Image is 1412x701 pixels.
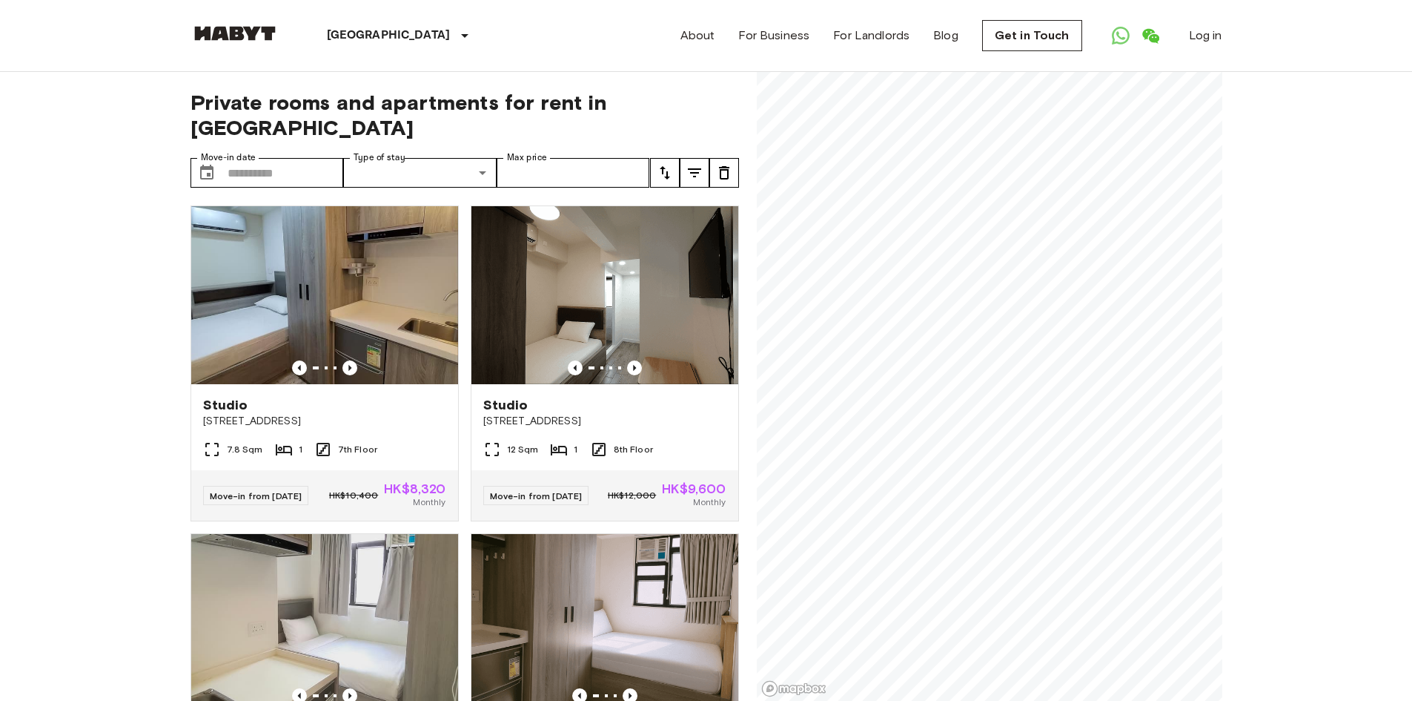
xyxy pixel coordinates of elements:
a: About [680,27,715,45]
span: [STREET_ADDRESS] [483,414,726,429]
span: 1 [299,443,302,456]
img: Habyt [190,26,279,41]
span: Move-in from [DATE] [210,490,302,501]
img: Marketing picture of unit HK-01-067-042-01 [191,206,458,384]
span: 1 [574,443,577,456]
a: For Landlords [833,27,909,45]
span: 7th Floor [338,443,377,456]
label: Type of stay [354,151,405,164]
button: tune [709,158,739,188]
a: Marketing picture of unit HK-01-067-046-01Previous imagePrevious imageStudio[STREET_ADDRESS]12 Sq... [471,205,739,521]
span: HK$9,600 [662,482,726,496]
a: Get in Touch [982,20,1082,51]
span: Studio [203,396,248,414]
button: Previous image [627,361,642,375]
button: Previous image [342,361,357,375]
button: Choose date [192,158,222,188]
p: [GEOGRAPHIC_DATA] [327,27,451,45]
button: tune [680,158,709,188]
label: Max price [507,151,547,164]
span: Studio [483,396,528,414]
span: Monthly [413,496,445,509]
a: Open WhatsApp [1106,21,1136,50]
button: Previous image [292,361,307,375]
button: Previous image [568,361,583,375]
a: Log in [1189,27,1222,45]
button: tune [650,158,680,188]
span: HK$10,400 [329,489,378,502]
span: [STREET_ADDRESS] [203,414,446,429]
span: 8th Floor [614,443,653,456]
a: Blog [933,27,958,45]
span: 7.8 Sqm [227,443,263,456]
span: HK$12,000 [608,489,656,502]
span: HK$8,320 [384,482,445,496]
a: Mapbox logo [761,680,826,697]
a: Open WeChat [1136,21,1165,50]
label: Move-in date [201,151,256,164]
img: Marketing picture of unit HK-01-067-046-01 [471,206,738,384]
span: Private rooms and apartments for rent in [GEOGRAPHIC_DATA] [190,90,739,140]
span: Monthly [693,496,726,509]
span: Move-in from [DATE] [490,490,583,501]
span: 12 Sqm [507,443,539,456]
a: Marketing picture of unit HK-01-067-042-01Previous imagePrevious imageStudio[STREET_ADDRESS]7.8 S... [190,205,459,521]
a: For Business [738,27,809,45]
